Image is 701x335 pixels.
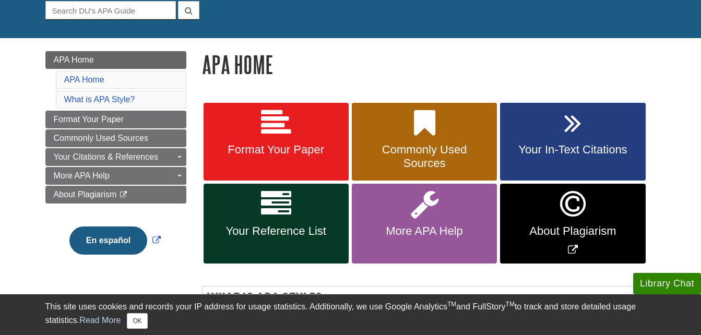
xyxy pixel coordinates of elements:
div: This site uses cookies and records your IP address for usage statistics. Additionally, we use Goo... [45,301,656,329]
span: Your Citations & References [54,152,158,161]
a: Commonly Used Sources [352,103,497,181]
span: Commonly Used Sources [360,143,489,170]
button: Close [127,313,147,329]
input: Search DU's APA Guide [45,1,176,19]
a: More APA Help [45,167,186,185]
a: About Plagiarism [45,186,186,204]
a: Read More [79,316,121,325]
a: Commonly Used Sources [45,129,186,147]
button: Library Chat [633,273,701,294]
span: More APA Help [54,171,110,180]
a: APA Home [45,51,186,69]
i: This link opens in a new window [119,192,128,198]
sup: TM [447,301,456,308]
h1: APA Home [202,51,656,78]
span: Your In-Text Citations [508,143,637,157]
sup: TM [506,301,515,308]
span: More APA Help [360,224,489,238]
a: Format Your Paper [204,103,349,181]
span: Format Your Paper [211,143,341,157]
a: Link opens in new window [500,184,645,264]
a: Your Citations & References [45,148,186,166]
a: More APA Help [352,184,497,264]
span: Format Your Paper [54,115,124,124]
a: APA Home [64,75,104,84]
button: En español [69,226,147,255]
div: Guide Page Menu [45,51,186,272]
span: APA Home [54,55,94,64]
h2: What is APA Style? [203,286,656,314]
a: Format Your Paper [45,111,186,128]
a: Your Reference List [204,184,349,264]
span: Your Reference List [211,224,341,238]
span: Commonly Used Sources [54,134,148,142]
span: About Plagiarism [54,190,117,199]
span: About Plagiarism [508,224,637,238]
a: Your In-Text Citations [500,103,645,181]
a: What is APA Style? [64,95,135,104]
a: Link opens in new window [67,236,163,245]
